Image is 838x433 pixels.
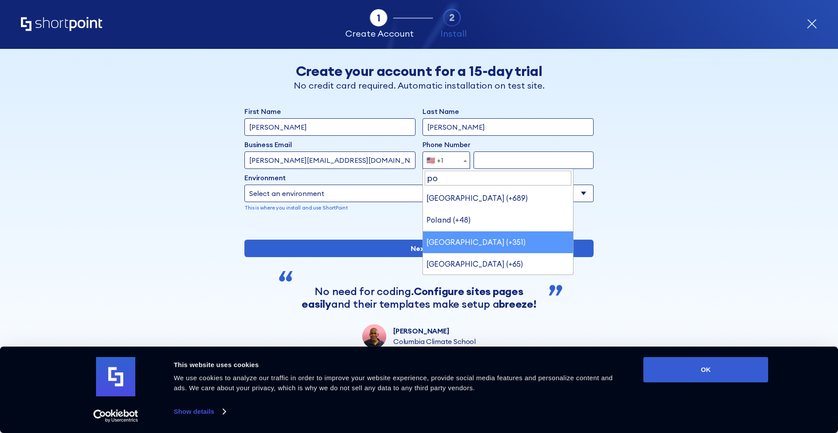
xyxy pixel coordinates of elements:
[425,171,571,186] input: Search
[423,209,573,231] li: Poland (+48)
[174,360,624,370] div: This website uses cookies
[96,357,135,396] img: logo
[174,374,613,392] span: We use cookies to analyze our traffic in order to improve your website experience, provide social...
[643,357,768,382] button: OK
[78,409,154,423] a: Usercentrics Cookiebot - opens in a new window
[174,405,225,418] a: Show details
[423,253,573,275] li: [GEOGRAPHIC_DATA] (+65)
[423,187,573,209] li: [GEOGRAPHIC_DATA] (+689)
[423,231,573,253] li: [GEOGRAPHIC_DATA] (+351)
